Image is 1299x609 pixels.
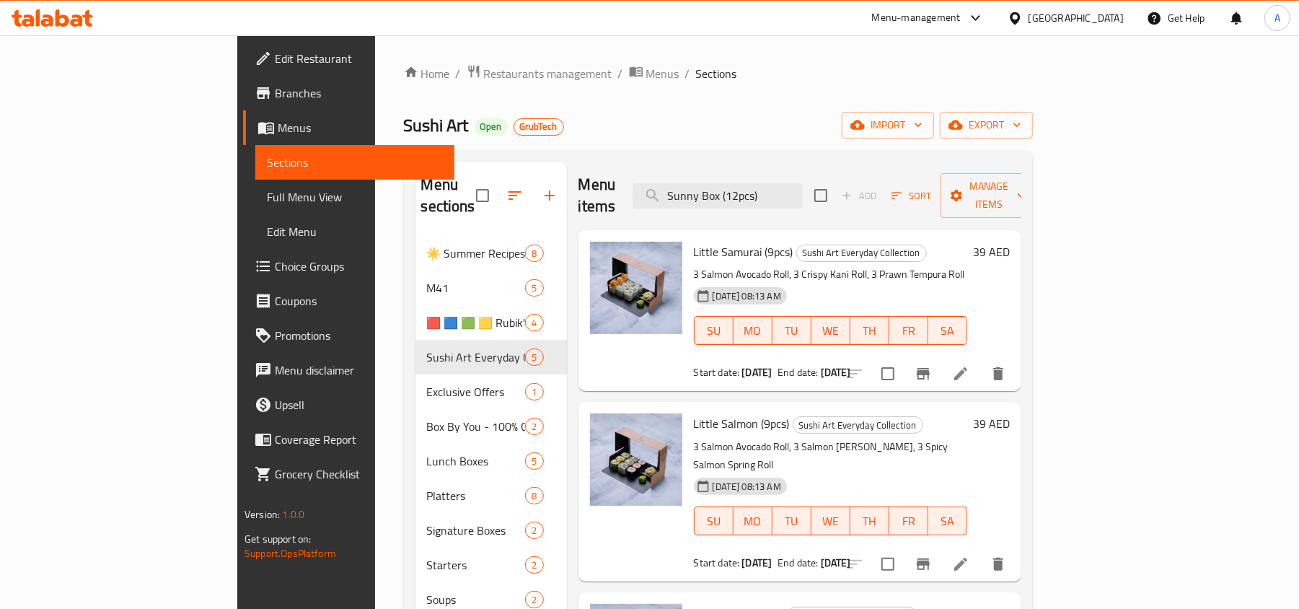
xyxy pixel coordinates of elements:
[821,363,851,382] b: [DATE]
[245,544,336,563] a: Support.OpsPlatform
[973,242,1010,262] h6: 39 AED
[427,383,526,400] span: Exclusive Offers
[427,452,526,470] span: Lunch Boxes
[646,65,679,82] span: Menus
[694,438,967,474] p: 3 Salmon Avocado Roll, 3 Salmon [PERSON_NAME], 3 Spicy Salmon Spring Roll
[895,511,922,532] span: FR
[696,65,737,82] span: Sections
[872,9,961,27] div: Menu-management
[741,553,772,572] b: [DATE]
[526,524,542,538] span: 2
[267,223,443,240] span: Edit Menu
[484,65,612,82] span: Restaurants management
[427,522,526,539] span: Signature Boxes
[772,316,811,345] button: TU
[734,507,772,535] button: MO
[243,318,454,353] a: Promotions
[526,593,542,607] span: 2
[951,116,1021,134] span: export
[796,245,927,262] div: Sushi Art Everyday Collection
[694,363,740,382] span: Start date:
[873,359,903,389] span: Select to update
[526,420,542,434] span: 2
[267,154,443,171] span: Sections
[793,417,922,434] span: Sushi Art Everyday Collection
[817,320,845,341] span: WE
[906,547,941,582] button: Branch-specific-item
[797,245,926,261] span: Sushi Art Everyday Collection
[952,556,969,573] a: Edit menu item
[427,279,526,297] div: M41
[856,320,884,341] span: TH
[707,480,787,494] span: [DATE] 08:13 AM
[1274,10,1280,26] span: A
[243,353,454,387] a: Menu disclaimer
[415,236,567,271] div: ☀️ Summer Recipes8
[275,396,443,413] span: Upsell
[475,121,508,133] span: Open
[694,507,734,535] button: SU
[404,64,1033,83] nav: breadcrumb
[415,271,567,305] div: M415
[415,340,567,374] div: Sushi Art Everyday Collection5
[811,507,850,535] button: WE
[694,553,740,572] span: Start date:
[793,416,923,434] div: Sushi Art Everyday Collection
[427,349,526,366] span: Sushi Art Everyday Collection
[275,465,443,483] span: Grocery Checklist
[267,188,443,206] span: Full Menu View
[981,356,1016,391] button: delete
[842,112,934,139] button: import
[275,327,443,344] span: Promotions
[928,507,967,535] button: SA
[778,363,818,382] span: End date:
[525,383,543,400] div: items
[243,41,454,76] a: Edit Restaurant
[427,591,526,608] span: Soups
[255,214,454,249] a: Edit Menu
[806,180,836,211] span: Select section
[1029,10,1124,26] div: [GEOGRAPHIC_DATA]
[427,487,526,504] span: Platters
[245,530,311,548] span: Get support on:
[243,110,454,145] a: Menus
[427,314,526,331] span: 🟥 🟦 🟩 🟨 Rubik's Cube Limited-Edition
[525,522,543,539] div: items
[778,511,806,532] span: TU
[526,489,542,503] span: 8
[467,180,498,211] span: Select all sections
[856,511,884,532] span: TH
[578,174,616,217] h2: Menu items
[906,356,941,391] button: Branch-specific-item
[427,245,526,262] span: ☀️ Summer Recipes
[836,185,882,207] span: Add item
[700,511,728,532] span: SU
[525,452,543,470] div: items
[811,316,850,345] button: WE
[778,553,818,572] span: End date:
[694,241,793,263] span: Little Samurai (9pcs)
[498,178,532,213] span: Sort sections
[427,556,526,574] span: Starters
[275,292,443,310] span: Coupons
[456,65,461,82] li: /
[243,457,454,491] a: Grocery Checklist
[850,507,889,535] button: TH
[467,64,612,83] a: Restaurants management
[243,284,454,318] a: Coupons
[415,374,567,409] div: Exclusive Offers1
[590,413,682,506] img: Little Salmon (9pcs)
[853,116,922,134] span: import
[404,109,469,141] span: Sushi Art
[526,247,542,260] span: 8
[475,118,508,136] div: Open
[275,50,443,67] span: Edit Restaurant
[694,266,967,284] p: 3 Salmon Avocado Roll, 3 Crispy Kani Roll, 3 Prawn Tempura Roll
[255,180,454,214] a: Full Menu View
